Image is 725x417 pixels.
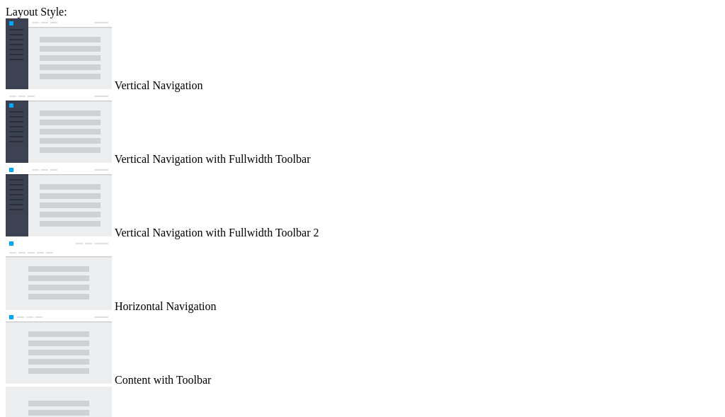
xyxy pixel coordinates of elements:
md-radio-button: Horizontal Navigation [6,239,719,313]
span: Vertical Navigation [115,79,203,91]
img: horizontal-nav.jpg [6,239,112,310]
span: Content with Toolbar [115,374,211,386]
span: Horizontal Navigation [115,300,217,312]
img: vertical-nav.jpg [6,18,112,89]
md-radio-button: Vertical Navigation [6,18,719,92]
img: content-with-toolbar.jpg [6,313,112,384]
span: Vertical Navigation with Fullwidth Toolbar [115,153,311,165]
span: Vertical Navigation with Fullwidth Toolbar 2 [115,227,319,239]
md-radio-button: Vertical Navigation with Fullwidth Toolbar [6,92,719,166]
img: vertical-nav-with-full-toolbar-2.jpg [6,166,112,236]
md-radio-button: Vertical Navigation with Fullwidth Toolbar 2 [6,166,719,239]
md-radio-button: Content with Toolbar [6,313,719,387]
div: Layout Style: [6,6,719,18]
img: vertical-nav-with-full-toolbar.jpg [6,92,112,163]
